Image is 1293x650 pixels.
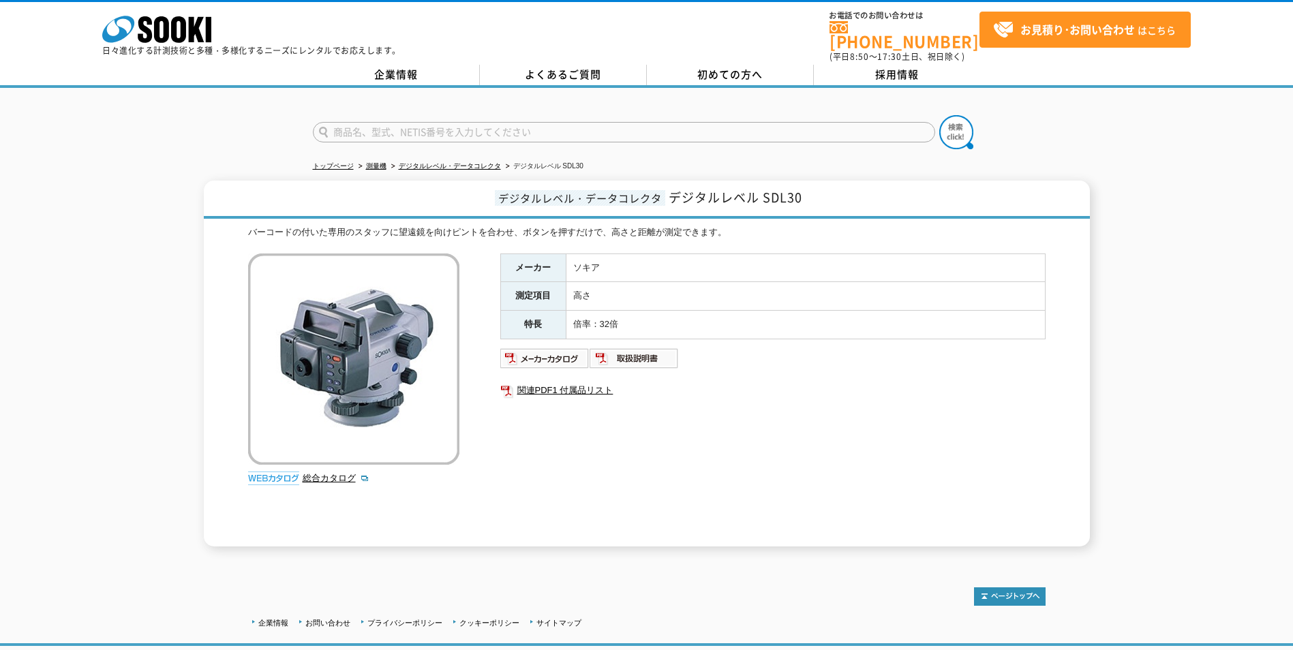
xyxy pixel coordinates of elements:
span: デジタルレベル SDL30 [669,188,802,206]
td: ソキア [566,253,1045,282]
li: デジタルレベル SDL30 [503,159,583,174]
a: プライバシーポリシー [367,619,442,627]
input: 商品名、型式、NETIS番号を入力してください [313,122,935,142]
th: 測定項目 [500,282,566,311]
a: クッキーポリシー [459,619,519,627]
span: 17:30 [877,50,902,63]
a: [PHONE_NUMBER] [830,21,979,49]
span: はこちら [993,20,1176,40]
a: 企業情報 [258,619,288,627]
p: 日々進化する計測技術と多種・多様化するニーズにレンタルでお応えします。 [102,46,401,55]
a: お問い合わせ [305,619,350,627]
span: (平日 ～ 土日、祝日除く) [830,50,964,63]
th: メーカー [500,253,566,282]
a: お見積り･お問い合わせはこちら [979,12,1191,48]
a: デジタルレベル・データコレクタ [399,162,501,170]
img: webカタログ [248,471,299,485]
a: 測量機 [366,162,386,170]
td: 高さ [566,282,1045,311]
th: 特長 [500,311,566,339]
a: トップページ [313,162,354,170]
span: お電話でのお問い合わせは [830,12,979,20]
td: 倍率：32倍 [566,311,1045,339]
a: 企業情報 [313,65,480,85]
a: メーカーカタログ [500,356,590,367]
strong: お見積り･お問い合わせ [1020,21,1135,37]
span: 初めての方へ [697,67,763,82]
img: デジタルレベル SDL30 [248,253,459,465]
span: 8:50 [850,50,869,63]
img: btn_search.png [939,115,973,149]
a: よくあるご質問 [480,65,647,85]
div: バーコードの付いた専用のスタッフに望遠鏡を向けピントを合わせ、ボタンを押すだけで、高さと距離が測定できます。 [248,226,1046,240]
span: デジタルレベル・データコレクタ [495,190,665,206]
a: 初めての方へ [647,65,814,85]
a: 関連PDF1 付属品リスト [500,382,1046,399]
a: 採用情報 [814,65,981,85]
img: トップページへ [974,587,1046,606]
a: 総合カタログ [303,473,369,483]
img: メーカーカタログ [500,347,590,369]
img: 取扱説明書 [590,347,679,369]
a: 取扱説明書 [590,356,679,367]
a: サイトマップ [536,619,581,627]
